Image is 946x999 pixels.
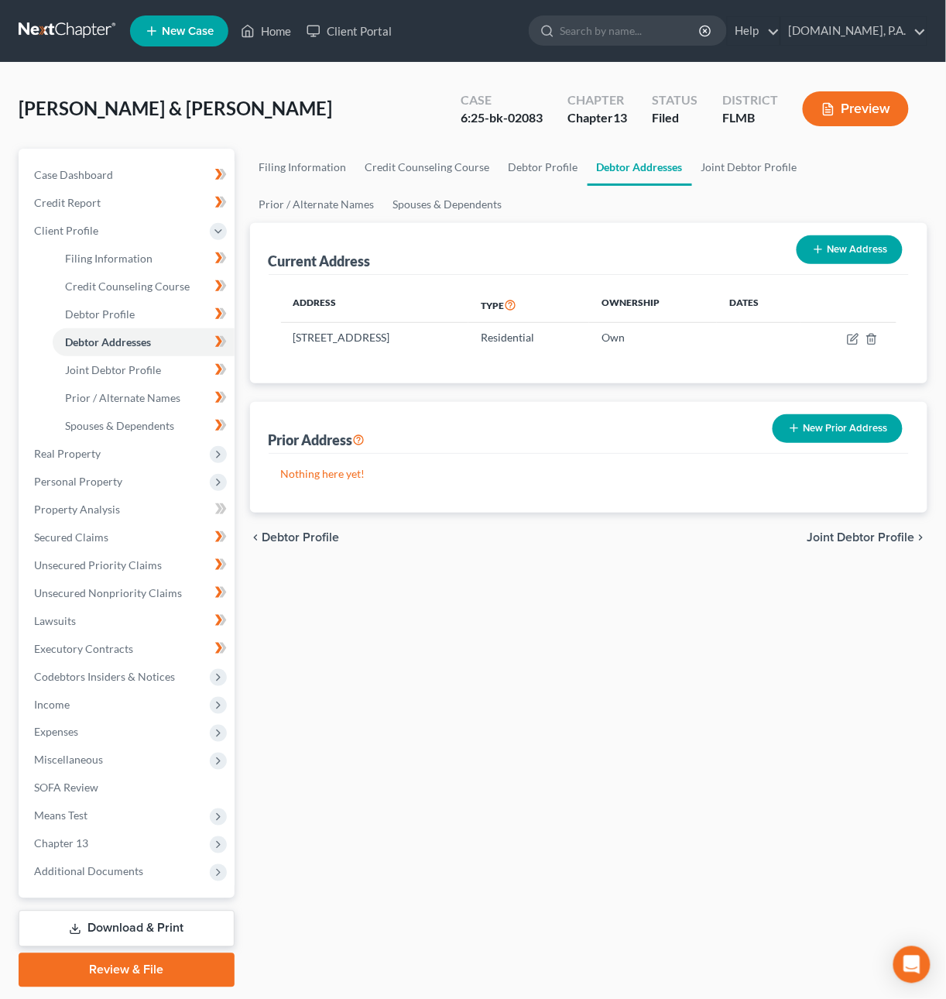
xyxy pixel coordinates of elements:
a: Credit Report [22,189,235,217]
span: Real Property [34,447,101,460]
span: Credit Counseling Course [65,280,190,293]
span: Secured Claims [34,530,108,544]
span: Filing Information [65,252,153,265]
a: Joint Debtor Profile [53,356,235,384]
span: Codebtors Insiders & Notices [34,670,175,683]
a: Spouses & Dependents [53,412,235,440]
td: Residential [468,323,589,352]
a: Executory Contracts [22,635,235,663]
button: New Address [797,235,903,264]
div: District [722,91,778,109]
span: Executory Contracts [34,642,133,655]
td: [STREET_ADDRESS] [281,323,469,352]
input: Search by name... [560,16,701,45]
span: Client Profile [34,224,98,237]
span: Miscellaneous [34,754,103,767]
i: chevron_right [915,531,927,544]
a: Debtor Profile [499,149,588,186]
td: Own [589,323,717,352]
div: Open Intercom Messenger [893,946,931,984]
div: Chapter [567,109,627,127]
a: Unsecured Priority Claims [22,551,235,579]
i: chevron_left [250,531,262,544]
a: Prior / Alternate Names [53,384,235,412]
a: SOFA Review [22,774,235,802]
button: Preview [803,91,909,126]
span: Credit Report [34,196,101,209]
span: Chapter 13 [34,837,88,850]
a: Property Analysis [22,496,235,524]
span: SOFA Review [34,781,98,795]
button: New Prior Address [773,414,903,443]
div: Case [461,91,543,109]
span: Personal Property [34,475,122,488]
span: Spouses & Dependents [65,419,174,432]
a: Case Dashboard [22,161,235,189]
span: Property Analysis [34,503,120,516]
a: Prior / Alternate Names [250,186,384,223]
span: Unsecured Priority Claims [34,558,162,572]
span: Unsecured Nonpriority Claims [34,586,182,599]
span: Debtor Addresses [65,335,151,348]
a: Debtor Addresses [53,328,235,356]
span: Means Test [34,809,87,822]
a: Joint Debtor Profile [692,149,807,186]
a: Review & File [19,953,235,987]
div: Prior Address [269,431,365,449]
span: Additional Documents [34,865,143,878]
span: Lawsuits [34,614,76,627]
a: Client Portal [299,17,399,45]
span: 13 [613,110,627,125]
th: Dates [717,287,800,323]
a: Secured Claims [22,524,235,551]
span: Case Dashboard [34,168,113,181]
a: Debtor Profile [53,300,235,328]
a: Unsecured Nonpriority Claims [22,579,235,607]
span: [PERSON_NAME] & [PERSON_NAME] [19,97,332,119]
span: Prior / Alternate Names [65,391,180,404]
button: Joint Debtor Profile chevron_right [807,531,927,544]
p: Nothing here yet! [281,466,897,482]
a: [DOMAIN_NAME], P.A. [781,17,927,45]
th: Ownership [589,287,717,323]
span: Income [34,698,70,711]
span: Joint Debtor Profile [65,363,161,376]
div: Current Address [269,252,371,270]
div: Filed [652,109,698,127]
span: New Case [162,26,214,37]
a: Help [728,17,780,45]
span: Expenses [34,726,78,739]
a: Credit Counseling Course [53,273,235,300]
div: FLMB [722,109,778,127]
a: Filing Information [250,149,356,186]
a: Spouses & Dependents [384,186,512,223]
div: Status [652,91,698,109]
a: Lawsuits [22,607,235,635]
a: Credit Counseling Course [356,149,499,186]
a: Filing Information [53,245,235,273]
span: Debtor Profile [65,307,135,321]
button: chevron_left Debtor Profile [250,531,340,544]
div: Chapter [567,91,627,109]
a: Download & Print [19,911,235,947]
a: Home [233,17,299,45]
div: 6:25-bk-02083 [461,109,543,127]
th: Type [468,287,589,323]
span: Debtor Profile [262,531,340,544]
th: Address [281,287,469,323]
a: Debtor Addresses [588,149,692,186]
span: Joint Debtor Profile [807,531,915,544]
